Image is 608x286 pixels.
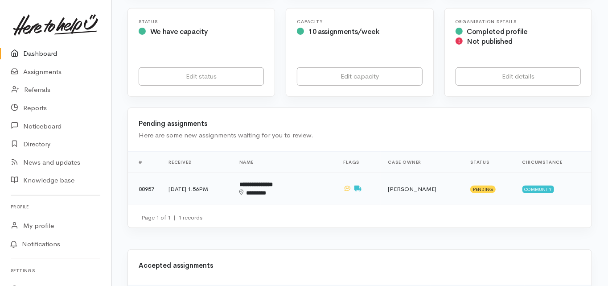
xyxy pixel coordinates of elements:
span: | [173,214,176,221]
a: Edit status [139,67,264,86]
th: Case Owner [381,151,463,173]
b: Pending assignments [139,119,207,128]
td: 88957 [128,173,161,204]
span: 10 assignments/week [308,27,379,36]
h6: Profile [11,201,100,213]
b: Accepted assignments [139,261,213,269]
span: Community [522,186,554,193]
th: Circumstance [515,151,592,173]
th: Name [232,151,337,173]
span: Not published [467,37,513,46]
th: # [128,151,161,173]
h6: Capacity [297,19,422,24]
td: [DATE] 1:56PM [161,173,232,204]
th: Status [463,151,515,173]
h6: Status [139,19,264,24]
th: Received [161,151,232,173]
th: Flags [336,151,381,173]
h6: Organisation Details [456,19,581,24]
span: We have capacity [150,27,208,36]
a: Edit details [456,67,581,86]
a: Edit capacity [297,67,422,86]
h6: Settings [11,265,100,277]
div: Here are some new assignments waiting for you to review. [139,130,581,141]
td: [PERSON_NAME] [381,173,463,204]
small: Page 1 of 1 1 records [141,214,202,221]
span: Completed profile [467,27,528,36]
span: Pending [470,186,496,193]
